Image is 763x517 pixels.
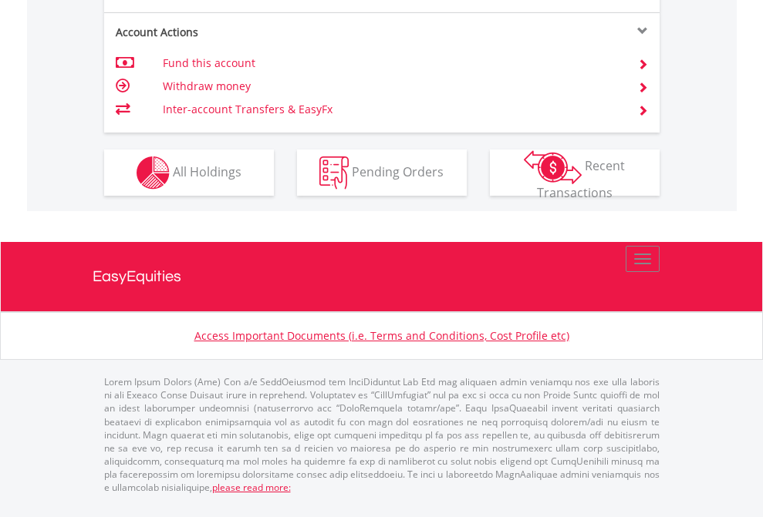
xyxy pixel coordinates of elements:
[137,156,170,190] img: holdings-wht.png
[352,163,444,180] span: Pending Orders
[212,481,291,494] a: please read more:
[163,52,619,75] td: Fund this account
[104,25,382,40] div: Account Actions
[104,375,660,494] p: Lorem Ipsum Dolors (Ame) Con a/e SeddOeiusmod tem InciDiduntut Lab Etd mag aliquaen admin veniamq...
[194,328,569,343] a: Access Important Documents (i.e. Terms and Conditions, Cost Profile etc)
[104,149,274,196] button: All Holdings
[173,163,241,180] span: All Holdings
[297,149,467,196] button: Pending Orders
[524,150,582,184] img: transactions-zar-wht.png
[93,242,671,311] a: EasyEquities
[163,98,619,121] td: Inter-account Transfers & EasyFx
[319,156,349,190] img: pending_instructions-wht.png
[490,149,660,196] button: Recent Transactions
[163,75,619,98] td: Withdraw money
